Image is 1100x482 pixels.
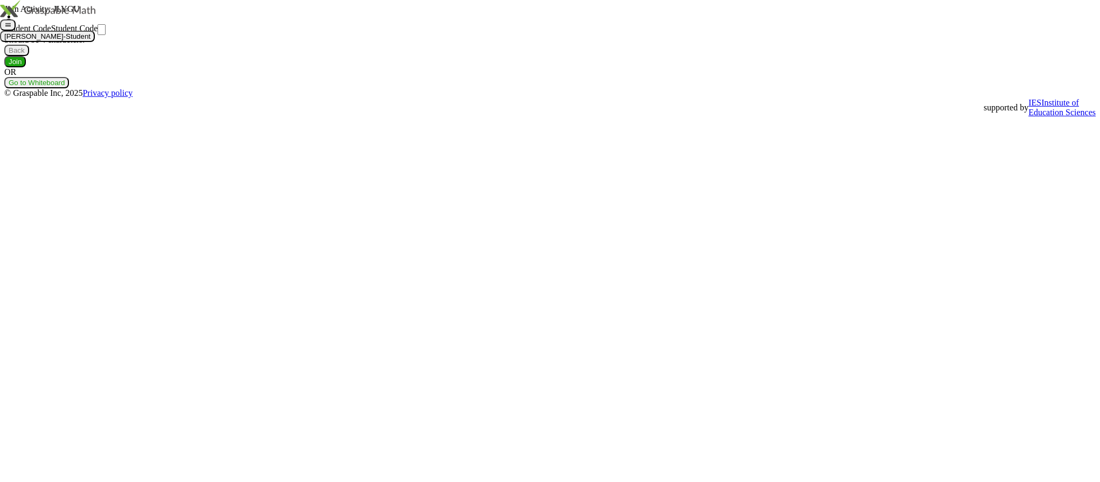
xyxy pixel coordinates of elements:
[4,56,26,67] button: Join
[1028,98,1041,107] span: IES
[4,88,82,97] span: © Graspable Inc, 2025
[4,45,29,56] button: Back
[9,58,22,66] span: Join
[4,77,69,88] button: Go to Whiteboard
[82,88,133,97] a: Privacy policy
[9,79,65,87] span: Go to Whiteboard
[1028,98,1096,117] a: IESInstitute ofEducation Sciences
[1028,98,1096,117] span: Institute of Education Sciences
[984,103,1028,113] span: supported by
[9,46,25,54] span: Back
[4,32,90,40] span: [PERSON_NAME]-Student
[4,67,16,76] span: OR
